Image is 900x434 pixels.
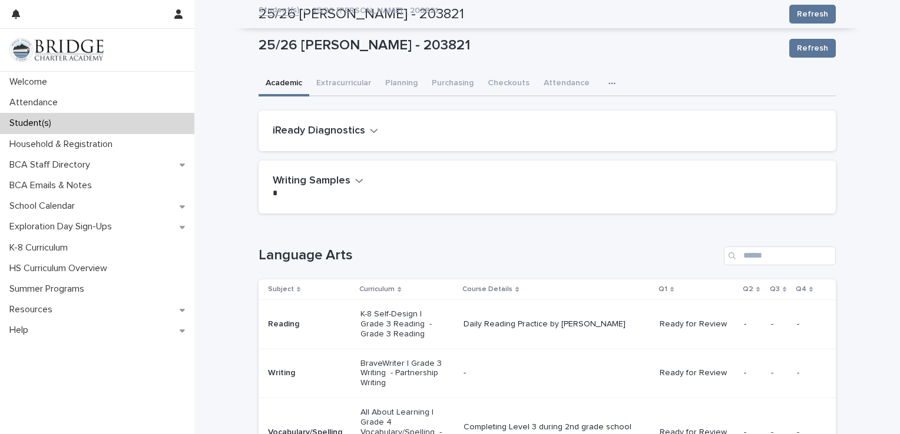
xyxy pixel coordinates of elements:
[744,368,761,378] p: -
[744,319,761,329] p: -
[743,283,753,296] p: Q2
[359,283,395,296] p: Curriculum
[789,39,836,58] button: Refresh
[5,304,62,315] p: Resources
[273,175,350,188] h2: Writing Samples
[312,3,438,16] p: 25/26 [PERSON_NAME] - 203821
[796,283,806,296] p: Q4
[259,300,836,349] tr: ReadingK-8 Self-Design | Grade 3 Reading - Grade 3 ReadingDaily Reading Practice by [PERSON_NAME]...
[797,42,828,54] span: Refresh
[268,319,351,329] p: Reading
[770,283,780,296] p: Q3
[771,319,787,329] p: -
[5,76,57,88] p: Welcome
[259,72,309,96] button: Academic
[5,201,84,212] p: School Calendar
[5,242,77,253] p: K-8 Curriculum
[309,72,378,96] button: Extracurricular
[660,368,734,378] p: Ready for Review
[771,368,787,378] p: -
[425,72,481,96] button: Purchasing
[259,2,299,16] a: Student(s)
[724,246,836,265] input: Search
[5,325,38,336] p: Help
[5,159,100,171] p: BCA Staff Directory
[462,283,512,296] p: Course Details
[360,309,445,339] p: K-8 Self-Design | Grade 3 Reading - Grade 3 Reading
[660,319,734,329] p: Ready for Review
[268,368,351,378] p: Writing
[360,359,445,388] p: BraveWriter | Grade 3 Writing - Partnership Writing
[5,283,94,295] p: Summer Programs
[5,118,61,129] p: Student(s)
[464,319,632,329] p: Daily Reading Practice by [PERSON_NAME]
[464,368,632,378] p: -
[259,349,836,398] tr: WritingBraveWriter | Grade 3 Writing - Partnership Writing-Ready for Review---
[273,175,363,188] button: Writing Samples
[273,125,378,138] button: iReady Diagnostics
[797,368,817,378] p: -
[5,97,67,108] p: Attendance
[5,139,122,150] p: Household & Registration
[481,72,537,96] button: Checkouts
[259,247,719,264] h1: Language Arts
[5,221,121,232] p: Exploration Day Sign-Ups
[5,180,101,191] p: BCA Emails & Notes
[659,283,667,296] p: Q1
[797,319,817,329] p: -
[537,72,597,96] button: Attendance
[9,38,104,62] img: V1C1m3IdTEidaUdm9Hs0
[5,263,117,274] p: HS Curriculum Overview
[378,72,425,96] button: Planning
[273,125,365,138] h2: iReady Diagnostics
[259,37,780,54] p: 25/26 [PERSON_NAME] - 203821
[268,283,294,296] p: Subject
